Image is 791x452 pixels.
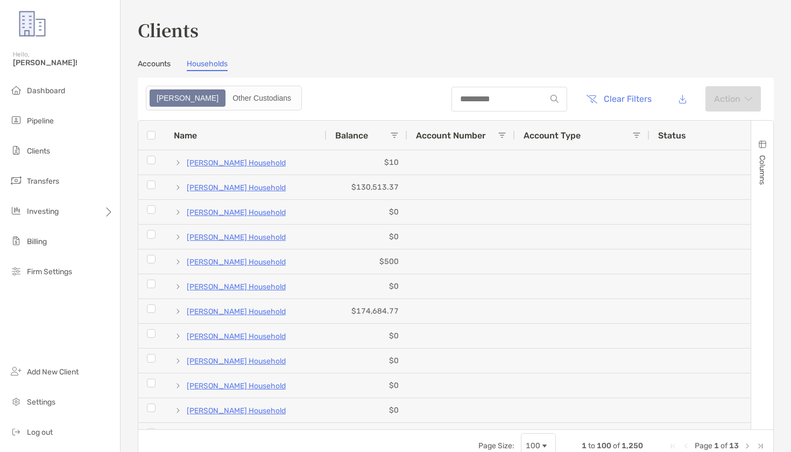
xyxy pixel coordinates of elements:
img: clients icon [10,144,23,157]
div: First Page [669,442,677,450]
a: [PERSON_NAME] Household [187,379,286,393]
div: $0 [327,225,407,249]
div: $10 [327,150,407,175]
span: 13 [729,441,739,450]
span: 100 [597,441,611,450]
img: input icon [550,95,559,103]
div: Page Size: [478,441,514,450]
a: [PERSON_NAME] Household [187,330,286,343]
span: Add New Client [27,367,79,377]
button: Clear Filters [578,87,660,111]
a: [PERSON_NAME] Household [187,429,286,442]
div: $0 [327,423,407,447]
img: transfers icon [10,174,23,187]
h3: Clients [138,17,774,42]
div: segmented control [146,86,302,110]
img: dashboard icon [10,84,23,96]
span: of [721,441,728,450]
a: [PERSON_NAME] Household [187,354,286,368]
div: $500 [327,249,407,274]
span: Page [695,441,712,450]
div: $130,513.37 [327,175,407,199]
img: arrow [745,96,752,102]
div: $0 [327,274,407,298]
a: [PERSON_NAME] Household [187,231,286,244]
img: billing icon [10,234,23,247]
img: add_new_client icon [10,365,23,378]
button: Actionarrow [705,86,761,112]
span: Pipeline [27,116,54,126]
span: 1,250 [621,441,643,450]
span: Balance [335,130,368,141]
div: $0 [327,324,407,348]
a: [PERSON_NAME] Household [187,255,286,269]
img: investing icon [10,204,23,217]
a: [PERSON_NAME] Household [187,181,286,194]
img: Zoe Logo [13,4,52,43]
div: $0 [327,373,407,398]
span: Columns [758,155,767,185]
img: firm-settings icon [10,265,23,277]
span: 1 [714,441,719,450]
span: to [588,441,595,450]
span: Account Number [416,130,486,141]
span: Account Type [524,130,581,141]
span: Status [658,130,686,141]
div: $0 [327,349,407,373]
span: Name [174,130,197,141]
div: 100 [526,441,540,450]
img: pipeline icon [10,114,23,127]
img: settings icon [10,395,23,408]
span: [PERSON_NAME]! [13,58,114,67]
div: Zoe [151,91,224,106]
a: [PERSON_NAME] Household [187,206,286,219]
span: Firm Settings [27,267,72,276]
span: Dashboard [27,86,65,95]
a: [PERSON_NAME] Household [187,156,286,170]
span: Log out [27,428,53,437]
div: Last Page [756,442,765,450]
img: logout icon [10,425,23,438]
div: $174,684.77 [327,299,407,323]
a: Households [187,59,228,71]
span: Clients [27,147,50,156]
div: Previous Page [682,442,690,450]
span: Settings [27,398,55,407]
a: [PERSON_NAME] Household [187,404,286,418]
a: [PERSON_NAME] Household [187,305,286,318]
span: Transfers [27,177,59,186]
div: $0 [327,398,407,422]
div: Next Page [743,442,752,450]
span: Billing [27,237,47,246]
span: Investing [27,207,59,216]
span: 1 [582,441,587,450]
a: [PERSON_NAME] Household [187,280,286,294]
div: $0 [327,200,407,224]
span: of [613,441,620,450]
a: Accounts [138,59,171,71]
div: Other Custodians [227,91,297,106]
